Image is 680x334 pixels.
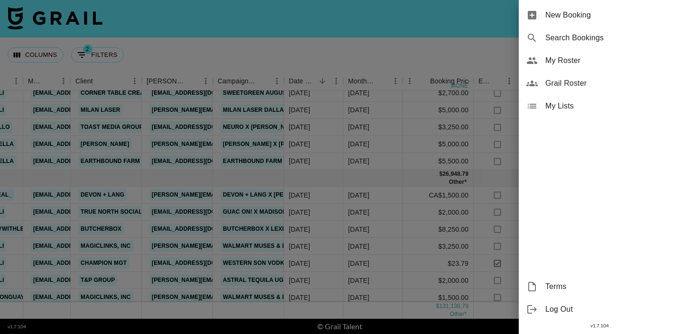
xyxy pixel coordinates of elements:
[545,100,672,112] span: My Lists
[545,304,672,315] span: Log Out
[519,4,680,27] div: New Booking
[519,95,680,117] div: My Lists
[519,298,680,321] div: Log Out
[545,9,672,21] span: New Booking
[545,78,672,89] span: Grail Roster
[545,32,672,44] span: Search Bookings
[519,321,680,331] div: v 1.7.104
[519,27,680,49] div: Search Bookings
[519,49,680,72] div: My Roster
[545,281,672,292] span: Terms
[519,72,680,95] div: Grail Roster
[545,55,672,66] span: My Roster
[519,275,680,298] div: Terms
